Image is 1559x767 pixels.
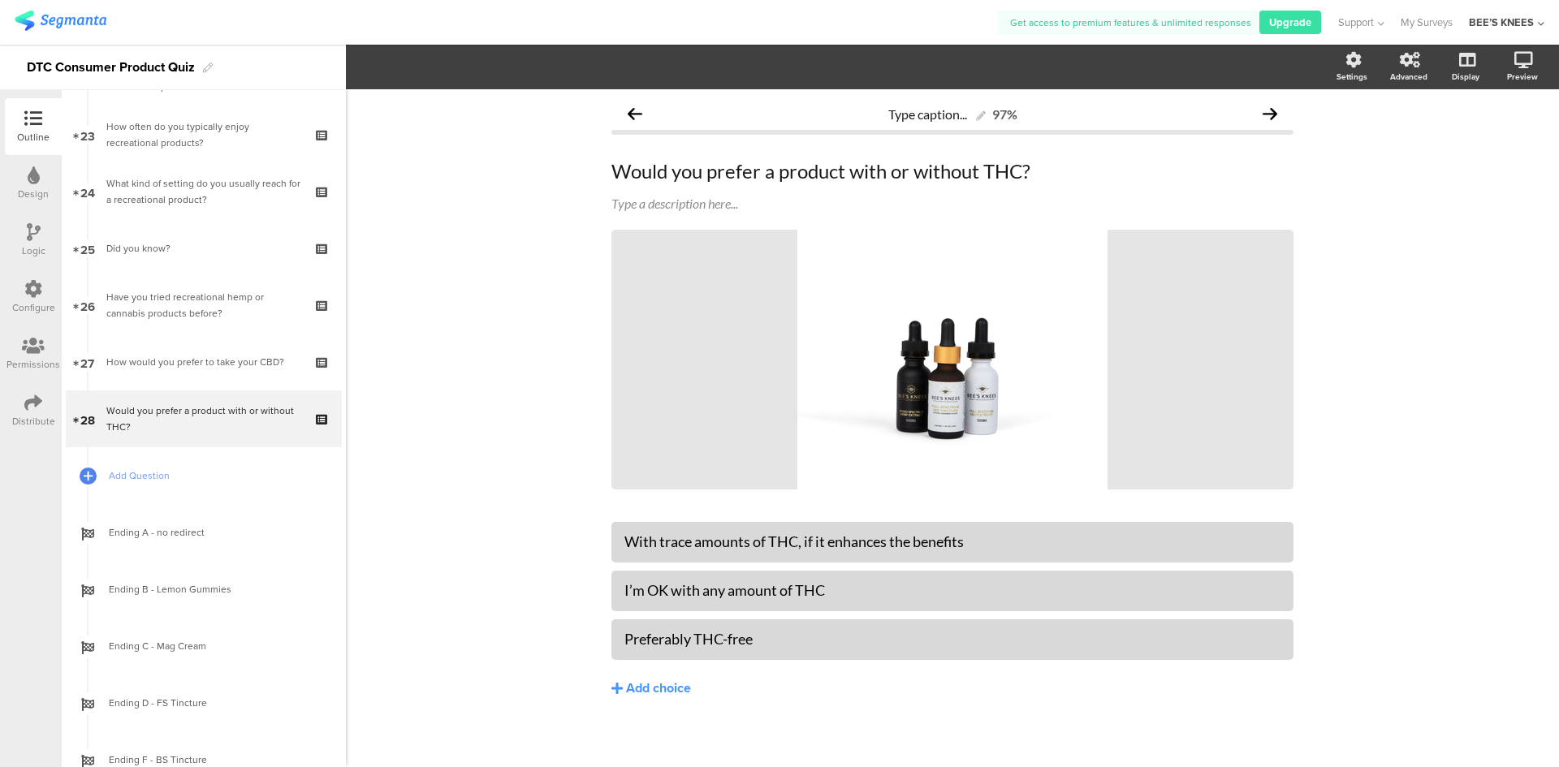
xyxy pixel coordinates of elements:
div: Display [1452,71,1479,83]
span: 28 [80,410,95,428]
span: Upgrade [1269,15,1311,30]
div: I’m OK with any amount of THC [624,581,1280,600]
div: Would you prefer a product with or without THC? [106,403,300,435]
div: BEE’S KNEES [1469,15,1534,30]
div: Preview [1507,71,1538,83]
span: Add Question [109,468,317,484]
span: Ending C - Mag Cream [109,638,317,654]
a: 24 What kind of setting do you usually reach for a recreational product? [66,163,342,220]
div: Design [18,187,49,201]
div: Logic [22,243,45,258]
span: 23 [80,126,95,144]
span: Ending A - no redirect [109,524,317,541]
div: Did you know? [106,240,300,256]
span: 24 [80,183,95,200]
button: Add choice [611,668,1293,709]
div: Configure [12,300,55,315]
div: What kind of setting do you usually reach for a recreational product? [106,175,300,208]
div: Advanced [1390,71,1427,83]
div: Distribute [12,414,55,429]
p: Would you prefer a product with or without THC? [611,159,1293,183]
div: 97% [992,106,1017,122]
a: Ending D - FS Tincture [66,674,342,731]
a: 28 Would you prefer a product with or without THC? [66,390,342,447]
span: 27 [80,353,94,371]
img: Would you prefer a product with or without THC? cover image [797,230,1108,489]
a: 25 Did you know? [66,220,342,277]
span: Ending D - FS Tincture [109,695,317,711]
span: Type caption... [888,106,967,122]
span: Ending B - Lemon Gummies [109,581,317,597]
div: Settings [1337,71,1367,83]
div: Have you tried recreational hemp or cannabis products before? [106,289,300,321]
div: Outline [17,130,50,144]
div: Type a description here... [611,196,1293,211]
span: 26 [80,296,95,314]
span: 25 [80,239,95,257]
div: Add choice [626,680,691,697]
img: segmanta logo [15,11,106,31]
a: Ending C - Mag Cream [66,618,342,674]
a: Ending A - no redirect [66,504,342,561]
a: 27 How would you prefer to take your CBD? [66,334,342,390]
div: Preferably THC-free [624,630,1280,649]
a: 26 Have you tried recreational hemp or cannabis products before? [66,277,342,334]
span: Support [1338,15,1374,30]
a: 23 How often do you typically enjoy recreational products? [66,106,342,163]
div: With trace amounts of THC, if it enhances the benefits [624,532,1280,551]
span: Get access to premium features & unlimited responses [1010,15,1251,30]
div: Permissions [6,357,60,372]
div: How would you prefer to take your CBD? [106,354,300,370]
a: Ending B - Lemon Gummies [66,561,342,618]
div: DTC Consumer Product Quiz [27,54,195,80]
div: How often do you typically enjoy recreational products? [106,118,300,151]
